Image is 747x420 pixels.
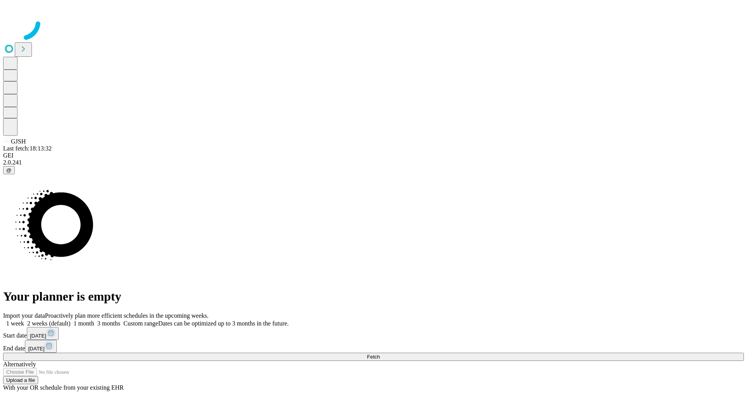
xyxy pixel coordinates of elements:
[3,152,744,159] div: GEI
[3,384,124,391] span: With your OR schedule from your existing EHR
[3,353,744,361] button: Fetch
[3,312,45,319] span: Import your data
[6,167,12,173] span: @
[3,145,52,152] span: Last fetch: 18:13:32
[158,320,289,327] span: Dates can be optimized up to 3 months in the future.
[45,312,209,319] span: Proactively plan more efficient schedules in the upcoming weeks.
[28,346,44,352] span: [DATE]
[3,159,744,166] div: 2.0.241
[97,320,120,327] span: 3 months
[3,327,744,340] div: Start date
[3,361,36,367] span: Alternatively
[3,376,38,384] button: Upload a file
[25,340,57,353] button: [DATE]
[74,320,94,327] span: 1 month
[27,327,59,340] button: [DATE]
[3,166,15,174] button: @
[367,354,380,360] span: Fetch
[27,320,70,327] span: 2 weeks (default)
[3,289,744,304] h1: Your planner is empty
[11,138,26,145] span: GJSH
[6,320,24,327] span: 1 week
[123,320,158,327] span: Custom range
[3,340,744,353] div: End date
[30,333,46,339] span: [DATE]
